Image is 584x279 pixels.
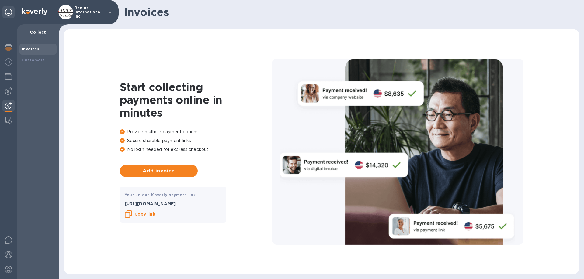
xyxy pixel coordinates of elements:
b: Copy link [134,212,155,216]
p: Radius International Inc [75,6,105,19]
img: Foreign exchange [5,58,12,66]
span: Add invoice [125,167,193,175]
p: Secure sharable payment links. [120,138,272,144]
b: Invoices [22,47,39,51]
img: Logo [22,8,47,15]
button: Add invoice [120,165,198,177]
b: Your unique Koverly payment link [125,192,196,197]
p: No login needed for express checkout. [120,146,272,153]
p: Collect [22,29,54,35]
h1: Start collecting payments online in minutes [120,81,272,119]
p: Provide multiple payment options. [120,129,272,135]
b: Customers [22,58,45,62]
img: Wallets [5,73,12,80]
div: Unpin categories [2,6,15,18]
p: [URL][DOMAIN_NAME] [125,201,221,207]
h1: Invoices [124,6,574,19]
